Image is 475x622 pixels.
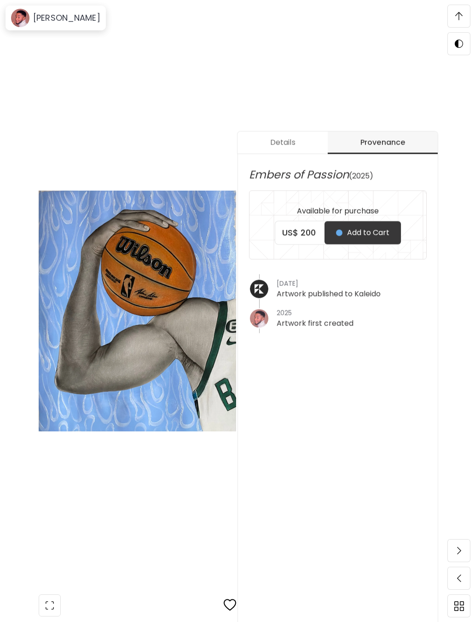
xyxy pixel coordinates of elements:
[33,12,100,23] h6: [PERSON_NAME]
[333,137,432,148] span: Provenance
[275,227,324,238] h5: US$ 200
[277,318,353,329] a: Artwork first created
[336,227,389,238] span: Add to Cart
[249,167,349,182] span: Embers of Passion
[297,205,379,217] h6: Available for purchase
[277,289,381,299] a: Artwork published to Kaleido
[277,309,353,317] h4: 2025
[277,279,381,288] h4: [DATE]
[324,221,401,244] button: Add to Cart
[243,137,322,148] span: Details
[349,171,373,181] span: (2025)
[218,593,242,618] button: favorites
